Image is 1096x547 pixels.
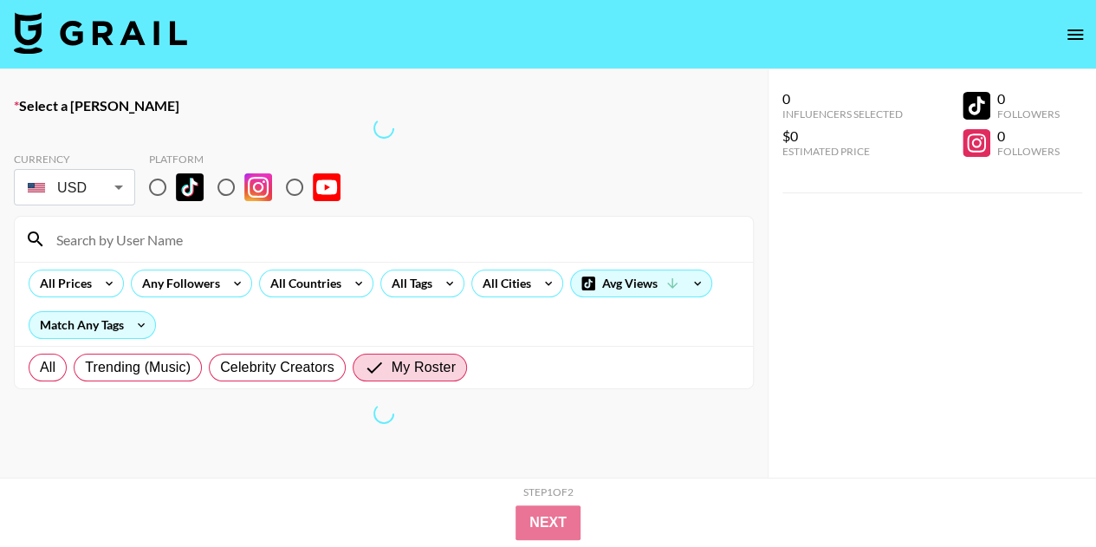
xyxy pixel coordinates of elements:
[997,90,1060,107] div: 0
[1058,17,1093,52] button: open drawer
[370,400,398,427] span: Refreshing bookers, clients, countries, tags, cities, talent, talent, talent...
[29,270,95,296] div: All Prices
[17,173,132,203] div: USD
[516,505,580,540] button: Next
[85,357,191,378] span: Trending (Music)
[244,173,272,201] img: Instagram
[997,107,1060,120] div: Followers
[14,153,135,166] div: Currency
[40,357,55,378] span: All
[997,127,1060,145] div: 0
[14,12,187,54] img: Grail Talent
[381,270,436,296] div: All Tags
[370,114,398,142] span: Refreshing bookers, clients, countries, tags, cities, talent, talent, talent...
[46,225,743,253] input: Search by User Name
[176,173,204,201] img: TikTok
[571,270,711,296] div: Avg Views
[260,270,345,296] div: All Countries
[782,107,903,120] div: Influencers Selected
[472,270,535,296] div: All Cities
[523,485,574,498] div: Step 1 of 2
[149,153,354,166] div: Platform
[392,357,456,378] span: My Roster
[220,357,334,378] span: Celebrity Creators
[997,145,1060,158] div: Followers
[29,312,155,338] div: Match Any Tags
[782,145,903,158] div: Estimated Price
[313,173,340,201] img: YouTube
[14,97,754,114] label: Select a [PERSON_NAME]
[782,90,903,107] div: 0
[132,270,224,296] div: Any Followers
[782,127,903,145] div: $0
